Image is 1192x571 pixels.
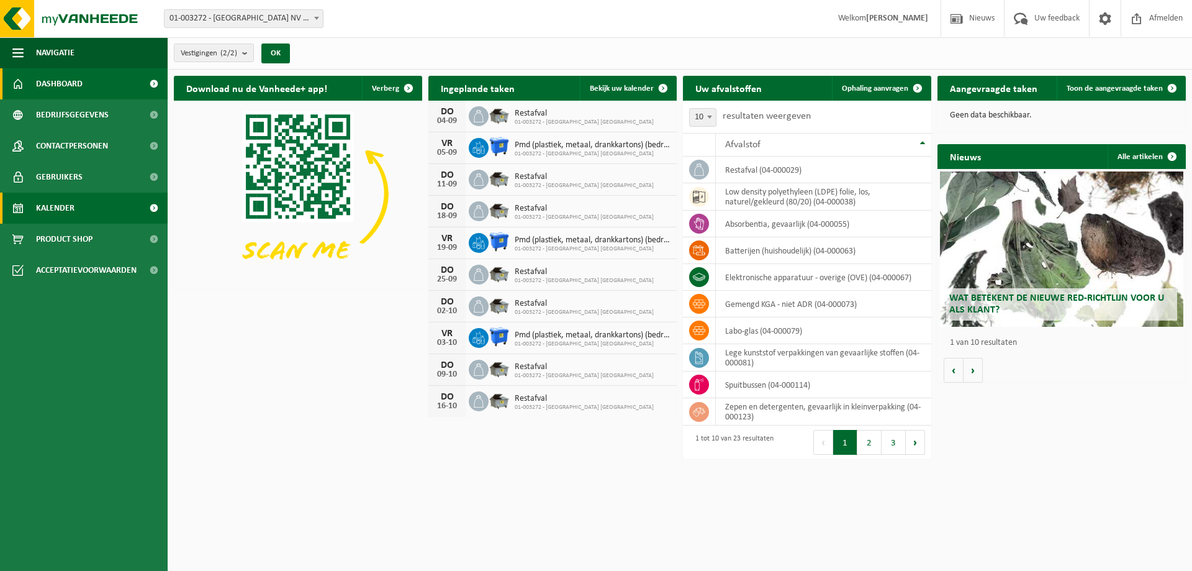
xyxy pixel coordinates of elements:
div: 02-10 [435,307,459,316]
td: batterijen (huishoudelijk) (04-000063) [716,237,931,264]
td: elektronische apparatuur - overige (OVE) (04-000067) [716,264,931,291]
div: DO [435,265,459,275]
count: (2/2) [220,49,237,57]
a: Wat betekent de nieuwe RED-richtlijn voor u als klant? [940,171,1183,327]
img: WB-5000-GAL-GY-01 [489,390,510,411]
span: 01-003272 - [GEOGRAPHIC_DATA] [GEOGRAPHIC_DATA] [515,119,654,126]
a: Alle artikelen [1108,144,1185,169]
div: 18-09 [435,212,459,221]
div: 05-09 [435,148,459,157]
div: 16-10 [435,402,459,411]
strong: [PERSON_NAME] [866,14,928,23]
div: VR [435,329,459,339]
td: labo-glas (04-000079) [716,317,931,344]
span: 10 [690,109,716,126]
div: DO [435,297,459,307]
button: 3 [882,430,906,455]
img: Download de VHEPlus App [174,101,422,287]
span: Bekijk uw kalender [590,85,654,93]
span: Pmd (plastiek, metaal, drankkartons) (bedrijven) [515,140,670,150]
button: 2 [857,430,882,455]
span: 01-003272 - [GEOGRAPHIC_DATA] [GEOGRAPHIC_DATA] [515,214,654,221]
span: Pmd (plastiek, metaal, drankkartons) (bedrijven) [515,331,670,340]
td: absorbentia, gevaarlijk (04-000055) [716,211,931,237]
span: Wat betekent de nieuwe RED-richtlijn voor u als klant? [949,293,1164,315]
a: Toon de aangevraagde taken [1057,76,1185,101]
span: Restafval [515,394,654,404]
div: 25-09 [435,275,459,284]
h2: Ingeplande taken [428,76,527,100]
div: VR [435,139,459,148]
div: 04-09 [435,117,459,126]
span: 01-003272 - [GEOGRAPHIC_DATA] [GEOGRAPHIC_DATA] [515,277,654,285]
p: 1 van 10 resultaten [950,339,1180,347]
img: WB-5000-GAL-GY-01 [489,199,510,221]
span: Toon de aangevraagde taken [1067,85,1163,93]
img: WB-5000-GAL-GY-01 [489,104,510,126]
button: Next [906,430,925,455]
h2: Download nu de Vanheede+ app! [174,76,340,100]
span: Ophaling aanvragen [842,85,908,93]
span: Restafval [515,172,654,182]
img: WB-5000-GAL-GY-01 [489,168,510,189]
h2: Aangevraagde taken [937,76,1050,100]
span: Bedrijfsgegevens [36,99,109,130]
span: Restafval [515,109,654,119]
div: DO [435,202,459,212]
td: restafval (04-000029) [716,157,931,183]
img: WB-1100-HPE-BE-01 [489,326,510,347]
img: WB-5000-GAL-GY-01 [489,263,510,284]
span: Navigatie [36,37,74,68]
button: Volgende [964,358,983,383]
div: DO [435,360,459,370]
span: 01-003272 - [GEOGRAPHIC_DATA] [GEOGRAPHIC_DATA] [515,182,654,190]
span: Restafval [515,204,654,214]
p: Geen data beschikbaar. [950,111,1173,120]
span: Vestigingen [181,44,237,63]
span: Verberg [372,85,399,93]
span: 01-003272 - [GEOGRAPHIC_DATA] [GEOGRAPHIC_DATA] [515,309,654,316]
img: WB-5000-GAL-GY-01 [489,358,510,379]
span: 01-003272 - BELGOSUC NV - BEERNEM [164,9,323,28]
div: 1 tot 10 van 23 resultaten [689,429,774,456]
h2: Uw afvalstoffen [683,76,774,100]
span: Product Shop [36,224,93,255]
td: spuitbussen (04-000114) [716,372,931,398]
span: 01-003272 - [GEOGRAPHIC_DATA] [GEOGRAPHIC_DATA] [515,340,670,348]
button: Vorige [944,358,964,383]
div: DO [435,107,459,117]
div: 03-10 [435,339,459,347]
span: Restafval [515,362,654,372]
div: DO [435,170,459,180]
span: Restafval [515,299,654,309]
button: Previous [813,430,833,455]
div: 09-10 [435,370,459,379]
span: Dashboard [36,68,83,99]
h2: Nieuws [937,144,993,168]
img: WB-1100-HPE-BE-01 [489,136,510,157]
span: Acceptatievoorwaarden [36,255,137,286]
button: Verberg [362,76,421,101]
span: 01-003272 - BELGOSUC NV - BEERNEM [165,10,323,27]
label: resultaten weergeven [723,111,811,121]
div: DO [435,392,459,402]
span: Pmd (plastiek, metaal, drankkartons) (bedrijven) [515,235,670,245]
td: low density polyethyleen (LDPE) folie, los, naturel/gekleurd (80/20) (04-000038) [716,183,931,211]
button: 1 [833,430,857,455]
button: OK [261,43,290,63]
div: 11-09 [435,180,459,189]
a: Ophaling aanvragen [832,76,930,101]
a: Bekijk uw kalender [580,76,675,101]
td: lege kunststof verpakkingen van gevaarlijke stoffen (04-000081) [716,344,931,372]
div: 19-09 [435,244,459,252]
span: 10 [689,108,716,127]
img: WB-5000-GAL-GY-01 [489,295,510,316]
span: Restafval [515,267,654,277]
span: 01-003272 - [GEOGRAPHIC_DATA] [GEOGRAPHIC_DATA] [515,245,670,253]
button: Vestigingen(2/2) [174,43,254,62]
img: WB-1100-HPE-BE-01 [489,231,510,252]
span: 01-003272 - [GEOGRAPHIC_DATA] [GEOGRAPHIC_DATA] [515,404,654,411]
td: gemengd KGA - niet ADR (04-000073) [716,291,931,317]
span: Kalender [36,193,74,224]
span: Contactpersonen [36,130,108,162]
